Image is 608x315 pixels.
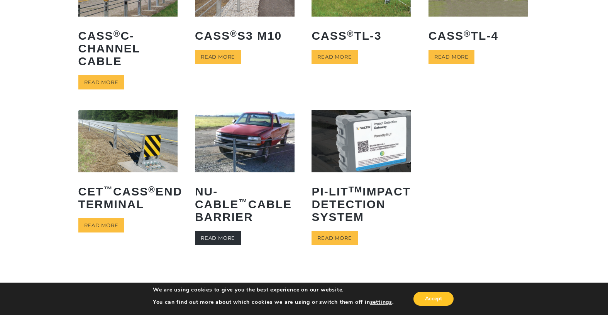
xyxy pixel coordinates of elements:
[413,292,454,306] button: Accept
[347,29,354,39] sup: ®
[195,50,241,64] a: Read more about “CASS® S3 M10”
[312,179,411,229] h2: PI-LIT Impact Detection System
[78,179,178,216] h2: CET CASS End Terminal
[148,185,156,194] sup: ®
[195,24,295,48] h2: CASS S3 M10
[195,179,295,229] h2: NU-CABLE Cable Barrier
[195,231,241,245] a: Read more about “NU-CABLE™ Cable Barrier”
[78,110,178,216] a: CET™CASS®End Terminal
[349,185,363,194] sup: TM
[312,231,357,245] a: Read more about “PI-LITTM Impact Detection System”
[239,197,248,207] sup: ™
[312,110,411,229] a: PI-LITTMImpact Detection System
[464,29,471,39] sup: ®
[312,50,357,64] a: Read more about “CASS® TL-3”
[230,29,237,39] sup: ®
[428,50,474,64] a: Read more about “CASS® TL-4”
[428,24,528,48] h2: CASS TL-4
[370,299,392,306] button: settings
[312,24,411,48] h2: CASS TL-3
[153,299,394,306] p: You can find out more about which cookies we are using or switch them off in .
[78,75,124,89] a: Read more about “CASS® C-Channel Cable”
[78,24,178,73] h2: CASS C-Channel Cable
[104,185,113,194] sup: ™
[78,218,124,232] a: Read more about “CET™ CASS® End Terminal”
[195,110,295,229] a: NU-CABLE™Cable Barrier
[113,29,121,39] sup: ®
[153,286,394,293] p: We are using cookies to give you the best experience on our website.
